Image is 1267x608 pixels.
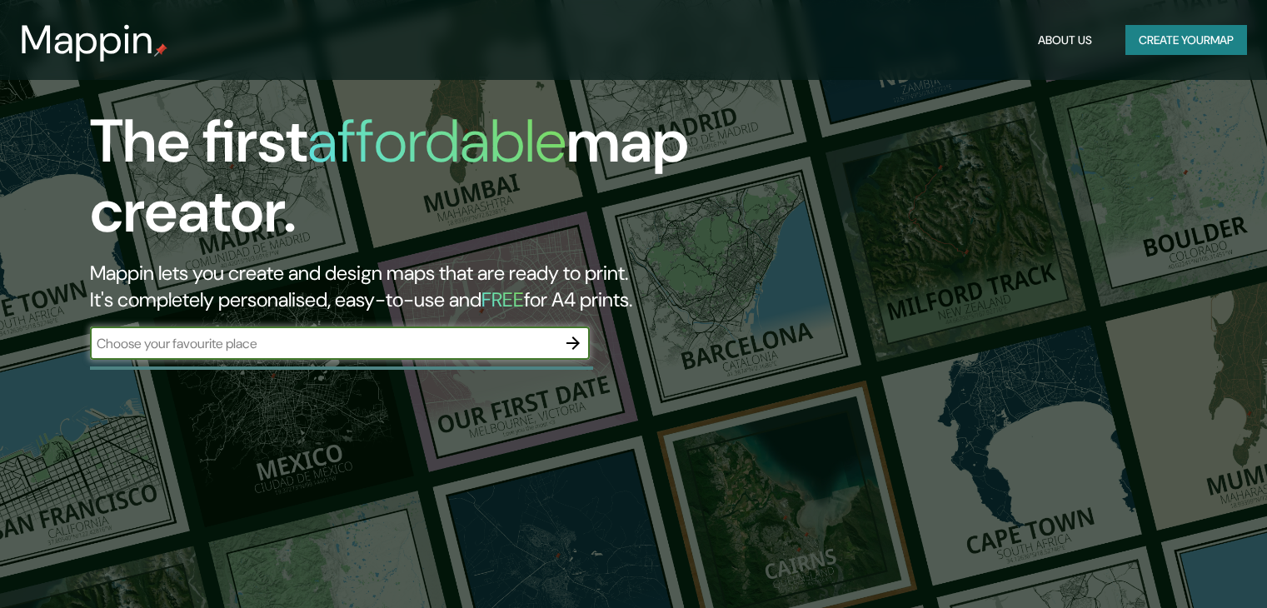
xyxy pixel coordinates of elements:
h1: The first map creator. [90,107,724,260]
h3: Mappin [20,17,154,63]
h5: FREE [481,287,524,312]
h1: affordable [307,102,566,180]
h2: Mappin lets you create and design maps that are ready to print. It's completely personalised, eas... [90,260,724,313]
button: Create yourmap [1125,25,1247,56]
button: About Us [1031,25,1099,56]
img: mappin-pin [154,43,167,57]
input: Choose your favourite place [90,334,556,353]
